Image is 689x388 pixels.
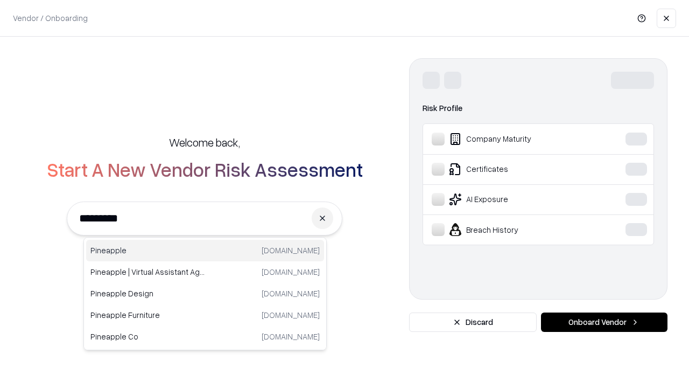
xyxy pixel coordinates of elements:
[90,309,205,321] p: Pineapple Furniture
[432,163,593,176] div: Certificates
[90,331,205,342] p: Pineapple Co
[432,133,593,145] div: Company Maturity
[262,266,320,278] p: [DOMAIN_NAME]
[423,102,654,115] div: Risk Profile
[262,309,320,321] p: [DOMAIN_NAME]
[47,158,363,180] h2: Start A New Vendor Risk Assessment
[13,12,88,24] p: Vendor / Onboarding
[262,245,320,256] p: [DOMAIN_NAME]
[262,331,320,342] p: [DOMAIN_NAME]
[90,245,205,256] p: Pineapple
[409,313,537,332] button: Discard
[169,135,240,150] h5: Welcome back,
[83,237,327,350] div: Suggestions
[262,288,320,299] p: [DOMAIN_NAME]
[90,288,205,299] p: Pineapple Design
[432,193,593,206] div: AI Exposure
[90,266,205,278] p: Pineapple | Virtual Assistant Agency
[432,223,593,236] div: Breach History
[541,313,667,332] button: Onboard Vendor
